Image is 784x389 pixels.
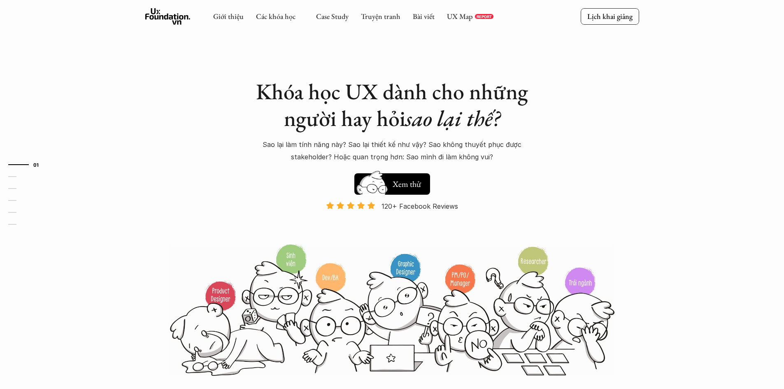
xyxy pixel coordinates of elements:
h5: Xem thử [391,178,422,190]
a: Case Study [316,12,349,21]
p: Sao lại làm tính năng này? Sao lại thiết kế như vậy? Sao không thuyết phục được stakeholder? Hoặc... [248,138,536,163]
a: Lịch khai giảng [581,8,639,24]
strong: 01 [33,162,39,168]
p: Lịch khai giảng [587,12,633,21]
a: Bài viết [413,12,435,21]
a: 120+ Facebook Reviews [319,201,465,243]
em: sao lại thế? [405,104,500,133]
a: Xem thử [354,169,430,195]
p: REPORT [477,14,492,19]
p: 120+ Facebook Reviews [382,200,458,212]
a: Các khóa học [256,12,295,21]
h1: Khóa học UX dành cho những người hay hỏi [248,78,536,132]
a: Truyện tranh [361,12,400,21]
a: 01 [8,160,47,170]
a: Giới thiệu [213,12,244,21]
a: UX Map [447,12,473,21]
